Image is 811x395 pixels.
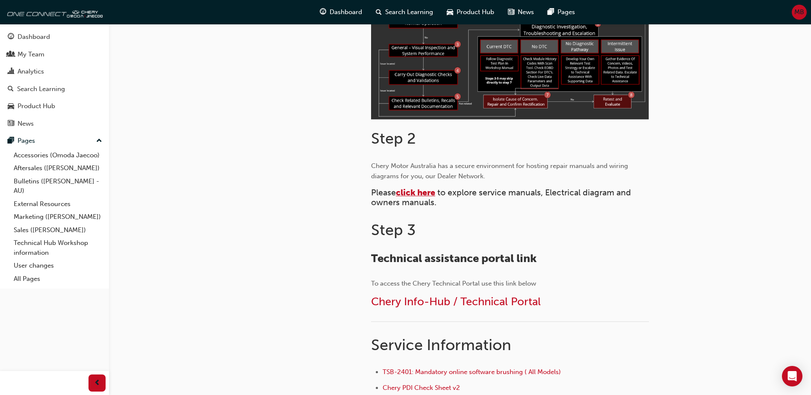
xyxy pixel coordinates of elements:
span: to explore service manuals, Electrical diagram and owners manuals. [371,188,633,207]
span: Step 3 [371,221,416,239]
a: Chery Info-Hub / Technical Portal [371,295,541,308]
span: guage-icon [8,33,14,41]
div: Analytics [18,67,44,77]
span: news-icon [8,120,14,128]
div: Search Learning [17,84,65,94]
span: car-icon [447,7,453,18]
span: Chery Motor Australia has a secure environment for hosting repair manuals and wiring diagrams for... [371,162,630,180]
a: Accessories (Omoda Jaecoo) [10,149,106,162]
a: My Team [3,47,106,62]
span: Pages [557,7,575,17]
span: To access the Chery Technical Portal use this link below [371,280,536,287]
span: Service Information [371,336,511,354]
div: News [18,119,34,129]
span: pages-icon [548,7,554,18]
span: MB [794,7,804,17]
span: Technical assistance portal link [371,252,537,265]
a: car-iconProduct Hub [440,3,501,21]
a: Bulletins ([PERSON_NAME] - AU) [10,175,106,197]
a: Sales ([PERSON_NAME]) [10,224,106,237]
a: click here [396,188,435,197]
a: guage-iconDashboard [313,3,369,21]
span: news-icon [508,7,514,18]
a: Technical Hub Workshop information [10,236,106,259]
a: Dashboard [3,29,106,45]
a: User changes [10,259,106,272]
a: Chery PDI Check Sheet v2 [383,384,460,392]
span: people-icon [8,51,14,59]
a: Aftersales ([PERSON_NAME]) [10,162,106,175]
a: News [3,116,106,132]
span: News [518,7,534,17]
a: Analytics [3,64,106,80]
button: DashboardMy TeamAnalyticsSearch LearningProduct HubNews [3,27,106,133]
span: prev-icon [94,378,100,389]
span: Dashboard [330,7,362,17]
div: Open Intercom Messenger [782,366,802,386]
span: chart-icon [8,68,14,76]
div: Dashboard [18,32,50,42]
a: Search Learning [3,81,106,97]
span: pages-icon [8,137,14,145]
button: MB [792,5,807,20]
span: Step 2 [371,129,416,147]
a: External Resources [10,197,106,211]
span: up-icon [96,136,102,147]
a: news-iconNews [501,3,541,21]
span: guage-icon [320,7,326,18]
span: search-icon [376,7,382,18]
a: TSB-2401: Mandatory online software brushing ( All Models) [383,368,561,376]
button: Pages [3,133,106,149]
div: Pages [18,136,35,146]
span: car-icon [8,103,14,110]
span: Search Learning [385,7,433,17]
a: Product Hub [3,98,106,114]
span: Product Hub [457,7,494,17]
a: Marketing ([PERSON_NAME]) [10,210,106,224]
a: search-iconSearch Learning [369,3,440,21]
div: My Team [18,50,44,59]
a: All Pages [10,272,106,286]
a: pages-iconPages [541,3,582,21]
span: Please [371,188,396,197]
div: Product Hub [18,101,55,111]
span: search-icon [8,85,14,93]
img: oneconnect [4,3,103,21]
